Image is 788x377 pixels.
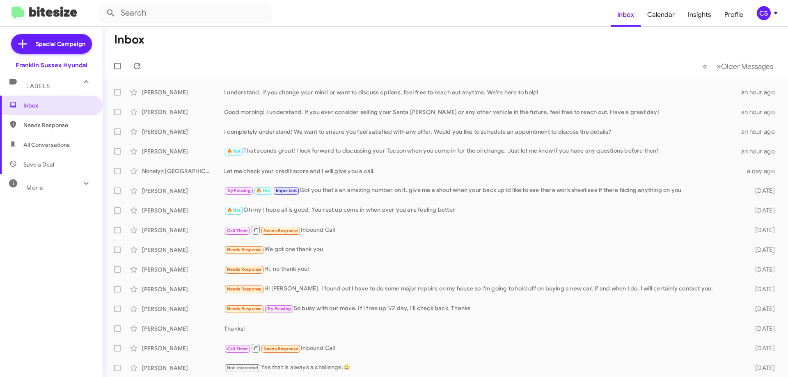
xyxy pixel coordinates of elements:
[721,62,773,71] span: Older Messages
[742,187,781,195] div: [DATE]
[224,304,742,313] div: So busy with our move. If I free up 1/2 day, I'll check back. Thanks
[16,61,87,69] div: Franklin Sussex Hyundai
[698,58,778,75] nav: Page navigation example
[142,226,224,234] div: [PERSON_NAME]
[224,343,742,353] div: Inbound Call
[227,365,259,370] span: Not-Interested
[224,245,742,254] div: We got one thank you
[142,344,224,352] div: [PERSON_NAME]
[224,324,742,333] div: Thanks!
[742,285,781,293] div: [DATE]
[142,147,224,155] div: [PERSON_NAME]
[142,128,224,136] div: [PERSON_NAME]
[641,3,681,27] a: Calendar
[26,184,43,192] span: More
[741,147,781,155] div: an hour ago
[142,167,224,175] div: Nonalyn [GEOGRAPHIC_DATA]
[750,6,779,20] button: CS
[224,146,741,156] div: That sounds great! I look forward to discussing your Tucson when you come in for the oil change. ...
[224,128,741,136] div: I completely understand! We want to ensure you feel satisfied with any offer. Would you like to s...
[224,206,742,215] div: Oh my I hope all is good. You rest up come in when ever you are feeling better
[227,346,248,352] span: Call Them
[742,246,781,254] div: [DATE]
[142,206,224,215] div: [PERSON_NAME]
[142,305,224,313] div: [PERSON_NAME]
[742,167,781,175] div: a day ago
[703,61,707,71] span: «
[224,88,741,96] div: I understand. If you change your mind or want to discuss options, feel free to reach out anytime....
[23,160,54,169] span: Save a Deal
[227,286,262,292] span: Needs Response
[142,364,224,372] div: [PERSON_NAME]
[224,225,742,235] div: Inbound Call
[11,34,92,54] a: Special Campaign
[224,363,742,372] div: Yes that is always a challenge.😀
[142,187,224,195] div: [PERSON_NAME]
[742,305,781,313] div: [DATE]
[718,3,750,27] a: Profile
[142,324,224,333] div: [PERSON_NAME]
[26,82,50,90] span: Labels
[227,267,262,272] span: Needs Response
[263,346,298,352] span: Needs Response
[742,364,781,372] div: [DATE]
[741,88,781,96] div: an hour ago
[142,285,224,293] div: [PERSON_NAME]
[717,61,721,71] span: »
[224,265,742,274] div: Hi, no thank you!
[227,306,262,311] span: Needs Response
[227,188,251,193] span: Try Pausing
[142,265,224,274] div: [PERSON_NAME]
[142,88,224,96] div: [PERSON_NAME]
[698,58,712,75] button: Previous
[23,141,70,149] span: All Conversations
[742,344,781,352] div: [DATE]
[224,108,741,116] div: Good morning! I understand. If you ever consider selling your Santa [PERSON_NAME] or any other ve...
[114,33,144,46] h1: Inbox
[99,3,272,23] input: Search
[224,284,742,294] div: Hi [PERSON_NAME]. I found out I have to do some major repairs on my house so I'm going to hold of...
[741,128,781,136] div: an hour ago
[742,206,781,215] div: [DATE]
[224,167,742,175] div: Let me check your credit score and I will give you a call.
[611,3,641,27] a: Inbox
[742,324,781,333] div: [DATE]
[227,149,241,154] span: 🔥 Hot
[741,108,781,116] div: an hour ago
[23,121,93,129] span: Needs Response
[227,228,248,233] span: Call Them
[224,186,742,195] div: Got you that's an amazing number on it. give me a shout when your back up id like to see there wo...
[142,108,224,116] div: [PERSON_NAME]
[742,226,781,234] div: [DATE]
[227,208,241,213] span: 🔥 Hot
[263,228,298,233] span: Needs Response
[276,188,297,193] span: Important
[267,306,291,311] span: Try Pausing
[227,247,262,252] span: Needs Response
[742,265,781,274] div: [DATE]
[36,40,85,48] span: Special Campaign
[681,3,718,27] a: Insights
[712,58,778,75] button: Next
[23,101,93,110] span: Inbox
[142,246,224,254] div: [PERSON_NAME]
[256,188,270,193] span: 🔥 Hot
[757,6,771,20] div: CS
